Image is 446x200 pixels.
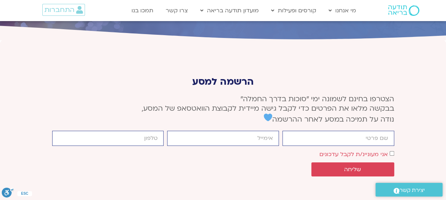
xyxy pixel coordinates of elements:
form: טופס חדש [52,131,394,180]
a: התחברות [42,4,85,16]
img: תודעה בריאה [388,5,419,16]
label: אני מעוניינ/ת לקבל עדכונים [319,150,388,158]
button: שליחה [311,162,394,176]
span: בבקשה מלאו את הפרטים כדי לקבל גישה מיידית לקבוצת הוואטסאפ של המסע, [142,104,394,113]
a: מי אנחנו [325,4,360,17]
input: אימייל [167,131,279,146]
p: הרשמה למסע [52,76,394,87]
input: מותר להשתמש רק במספרים ותווי טלפון (#, -, *, וכו'). [52,131,164,146]
a: יצירת קשר [375,183,442,196]
a: תמכו בנו [128,4,157,17]
input: שם פרטי [282,131,394,146]
a: קורסים ופעילות [268,4,320,17]
span: התחברות [44,6,74,14]
span: שליחה [344,166,361,173]
p: הצטרפו בחינם לשמונה ימי ״סוכות בדרך החמלה״ [52,94,394,124]
img: 💙 [264,113,272,122]
a: מועדון תודעה בריאה [197,4,262,17]
span: יצירת קשר [399,186,425,195]
a: צרו קשר [162,4,191,17]
span: נודה על תמיכה במסע לאחר ההרשמה [264,115,394,124]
